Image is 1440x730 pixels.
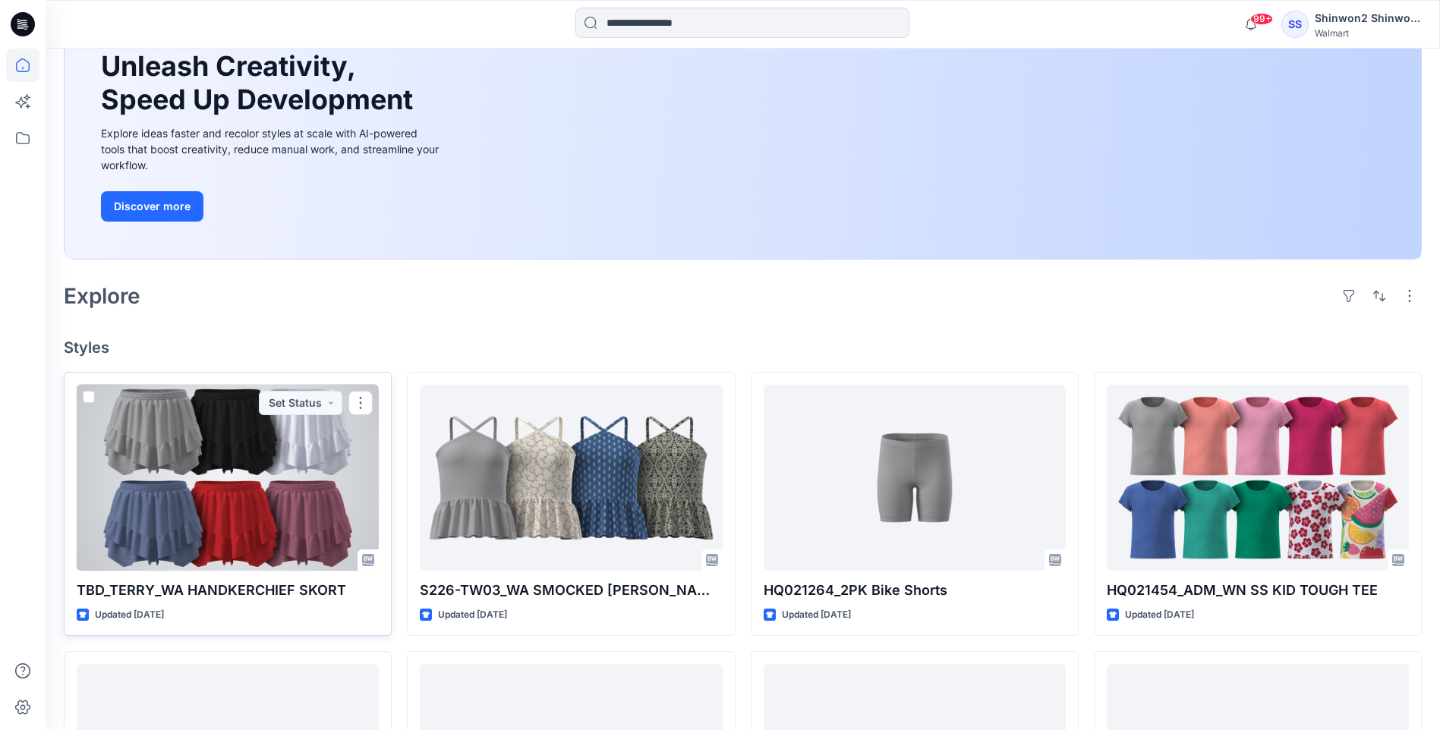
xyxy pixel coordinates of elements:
[420,385,722,571] a: S226-TW03_WA SMOCKED HALTER CAMI
[101,191,203,222] button: Discover more
[64,284,140,308] h2: Explore
[1315,27,1421,39] div: Walmart
[782,607,851,623] p: Updated [DATE]
[101,125,443,173] div: Explore ideas faster and recolor styles at scale with AI-powered tools that boost creativity, red...
[64,338,1422,357] h4: Styles
[101,50,420,115] h1: Unleash Creativity, Speed Up Development
[95,607,164,623] p: Updated [DATE]
[77,580,379,601] p: TBD_TERRY_WA HANDKERCHIEF SKORT
[764,580,1066,601] p: HQ021264_2PK Bike Shorts
[1250,13,1273,25] span: 99+
[77,385,379,571] a: TBD_TERRY_WA HANDKERCHIEF SKORT
[420,580,722,601] p: S226-TW03_WA SMOCKED [PERSON_NAME]
[438,607,507,623] p: Updated [DATE]
[764,385,1066,571] a: HQ021264_2PK Bike Shorts
[1107,580,1409,601] p: HQ021454_ADM_WN SS KID TOUGH TEE
[1107,385,1409,571] a: HQ021454_ADM_WN SS KID TOUGH TEE
[1125,607,1194,623] p: Updated [DATE]
[101,191,443,222] a: Discover more
[1281,11,1309,38] div: SS
[1315,9,1421,27] div: Shinwon2 Shinwon2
